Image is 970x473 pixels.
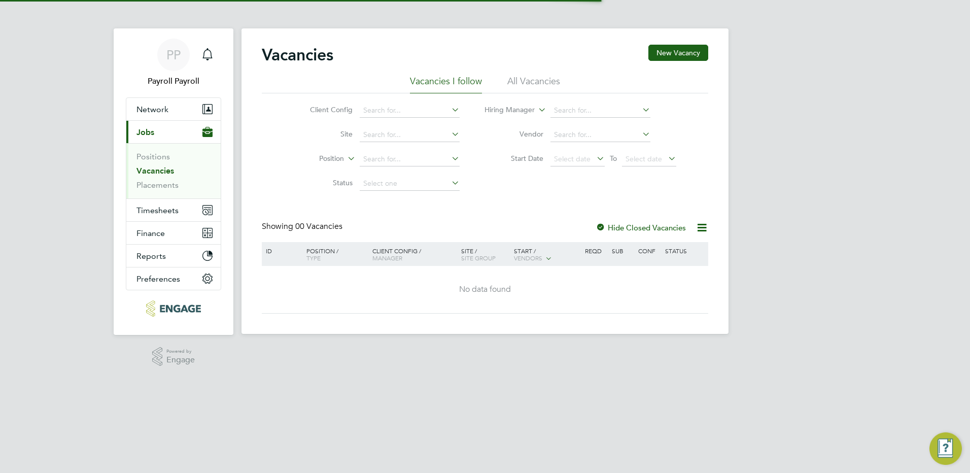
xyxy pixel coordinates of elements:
[626,154,662,163] span: Select date
[596,223,686,232] label: Hide Closed Vacancies
[294,129,353,139] label: Site
[146,300,200,317] img: txmrecruit-logo-retina.png
[372,254,402,262] span: Manager
[126,143,221,198] div: Jobs
[136,228,165,238] span: Finance
[126,199,221,221] button: Timesheets
[114,28,233,335] nav: Main navigation
[507,75,560,93] li: All Vacancies
[286,154,344,164] label: Position
[126,121,221,143] button: Jobs
[126,39,221,87] a: PPPayroll Payroll
[166,48,181,61] span: PP
[360,152,460,166] input: Search for...
[550,128,650,142] input: Search for...
[360,128,460,142] input: Search for...
[294,178,353,187] label: Status
[262,221,344,232] div: Showing
[126,75,221,87] span: Payroll Payroll
[514,254,542,262] span: Vendors
[294,105,353,114] label: Client Config
[263,242,299,259] div: ID
[459,242,512,266] div: Site /
[152,347,195,366] a: Powered byEngage
[136,206,179,215] span: Timesheets
[306,254,321,262] span: Type
[126,300,221,317] a: Go to home page
[136,251,166,261] span: Reports
[360,177,460,191] input: Select one
[166,356,195,364] span: Engage
[136,152,170,161] a: Positions
[554,154,591,163] span: Select date
[607,152,620,165] span: To
[461,254,496,262] span: Site Group
[550,104,650,118] input: Search for...
[485,129,543,139] label: Vendor
[136,105,168,114] span: Network
[136,127,154,137] span: Jobs
[263,284,707,295] div: No data found
[582,242,609,259] div: Reqd
[648,45,708,61] button: New Vacancy
[609,242,636,259] div: Sub
[262,45,333,65] h2: Vacancies
[166,347,195,356] span: Powered by
[136,166,174,176] a: Vacancies
[929,432,962,465] button: Engage Resource Center
[295,221,342,231] span: 00 Vacancies
[410,75,482,93] li: Vacancies I follow
[511,242,582,267] div: Start /
[126,245,221,267] button: Reports
[636,242,662,259] div: Conf
[126,98,221,120] button: Network
[485,154,543,163] label: Start Date
[136,180,179,190] a: Placements
[370,242,459,266] div: Client Config /
[126,267,221,290] button: Preferences
[299,242,370,266] div: Position /
[136,274,180,284] span: Preferences
[663,242,707,259] div: Status
[476,105,535,115] label: Hiring Manager
[126,222,221,244] button: Finance
[360,104,460,118] input: Search for...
